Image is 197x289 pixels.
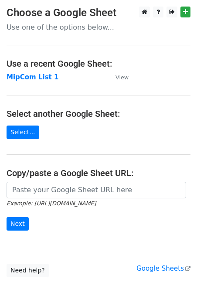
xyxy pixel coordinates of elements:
input: Paste your Google Sheet URL here [7,182,186,198]
small: View [115,74,129,81]
a: MipCom List 1 [7,73,58,81]
a: Google Sheets [136,265,190,272]
input: Next [7,217,29,231]
h3: Choose a Google Sheet [7,7,190,19]
a: Need help? [7,264,49,277]
h4: Copy/paste a Google Sheet URL: [7,168,190,178]
p: Use one of the options below... [7,23,190,32]
h4: Select another Google Sheet: [7,109,190,119]
h4: Use a recent Google Sheet: [7,58,190,69]
a: View [107,73,129,81]
small: Example: [URL][DOMAIN_NAME] [7,200,96,207]
a: Select... [7,126,39,139]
